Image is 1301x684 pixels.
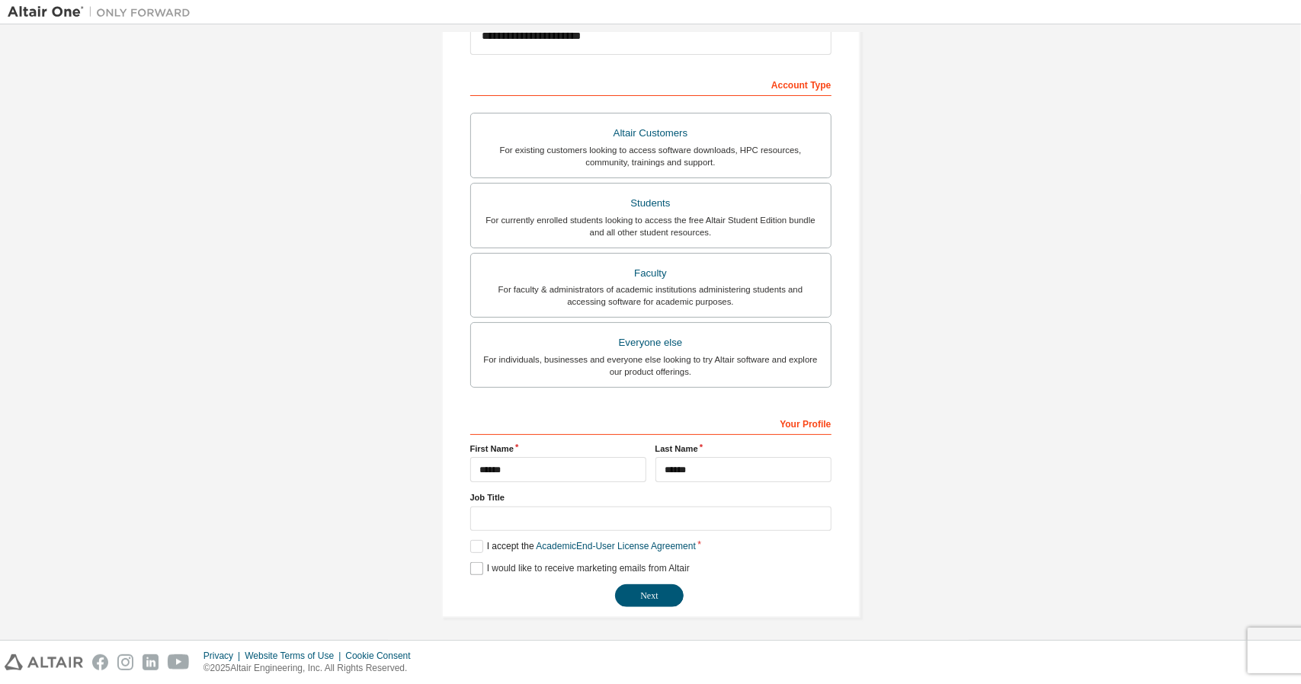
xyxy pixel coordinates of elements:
[470,491,832,503] label: Job Title
[480,332,822,353] div: Everyone else
[480,214,822,238] div: For currently enrolled students looking to access the free Altair Student Edition bundle and all ...
[5,654,83,670] img: altair_logo.svg
[203,650,245,662] div: Privacy
[470,443,646,455] label: First Name
[470,562,690,575] label: I would like to receive marketing emails from Altair
[470,411,832,435] div: Your Profile
[143,654,159,670] img: linkedin.svg
[8,5,198,20] img: Altair One
[245,650,345,662] div: Website Terms of Use
[537,541,696,551] a: Academic End-User License Agreement
[480,353,822,378] div: For individuals, businesses and everyone else looking to try Altair software and explore our prod...
[480,263,822,284] div: Faculty
[470,72,832,96] div: Account Type
[117,654,133,670] img: instagram.svg
[615,584,684,607] button: Next
[168,654,190,670] img: youtube.svg
[470,540,696,553] label: I accept the
[480,144,822,168] div: For existing customers looking to access software downloads, HPC resources, community, trainings ...
[480,283,822,308] div: For faculty & administrators of academic institutions administering students and accessing softwa...
[345,650,419,662] div: Cookie Consent
[92,654,108,670] img: facebook.svg
[655,443,832,455] label: Last Name
[480,193,822,214] div: Students
[480,123,822,144] div: Altair Customers
[203,662,420,675] p: © 2025 Altair Engineering, Inc. All Rights Reserved.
